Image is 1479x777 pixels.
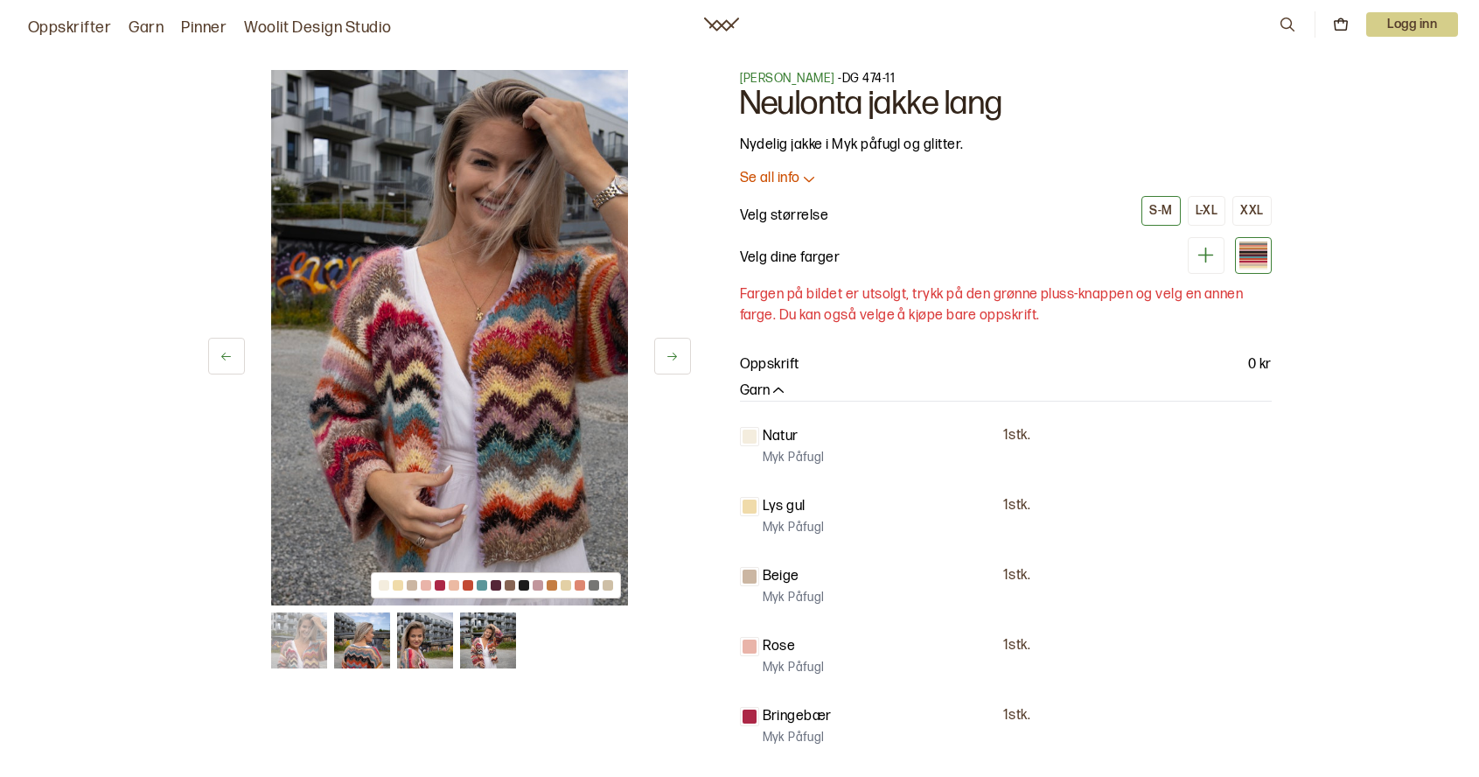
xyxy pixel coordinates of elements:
[1003,427,1030,445] p: 1 stk.
[1366,12,1458,37] button: User dropdown
[1235,237,1272,274] div: Flerfarget glitter (utsolgt)
[1196,203,1218,219] div: L-XL
[763,636,796,657] p: Rose
[1003,707,1030,725] p: 1 stk.
[763,729,825,746] p: Myk Påfugl
[1149,203,1172,219] div: S-M
[763,519,825,536] p: Myk Påfugl
[763,496,806,517] p: Lys gul
[740,170,1272,188] button: Se all info
[1003,497,1030,515] p: 1 stk.
[1188,196,1226,226] button: L-XL
[740,354,799,375] p: Oppskrift
[1232,196,1271,226] button: XXL
[1248,354,1272,375] p: 0 kr
[763,659,825,676] p: Myk Påfugl
[740,382,787,401] button: Garn
[129,16,164,40] a: Garn
[763,589,825,606] p: Myk Påfugl
[28,16,111,40] a: Oppskrifter
[181,16,227,40] a: Pinner
[763,706,832,727] p: Bringebær
[704,17,739,31] a: Woolit
[1003,567,1030,585] p: 1 stk.
[740,71,835,86] a: [PERSON_NAME]
[1141,196,1180,226] button: S-M
[1366,12,1458,37] p: Logg inn
[1240,203,1263,219] div: XXL
[740,248,841,269] p: Velg dine farger
[1003,637,1030,655] p: 1 stk.
[271,70,628,605] img: Bilde av oppskrift
[740,170,800,188] p: Se all info
[740,70,1272,87] p: - DG 474-11
[740,284,1272,326] p: Fargen på bildet er utsolgt, trykk på den grønne pluss-knappen og velg en annen farge. Du kan ogs...
[740,87,1272,121] h1: Neulonta jakke lang
[244,16,392,40] a: Woolit Design Studio
[763,566,799,587] p: Beige
[763,449,825,466] p: Myk Påfugl
[763,426,799,447] p: Natur
[740,206,829,227] p: Velg størrelse
[740,135,1272,156] p: Nydelig jakke i Myk påfugl og glitter.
